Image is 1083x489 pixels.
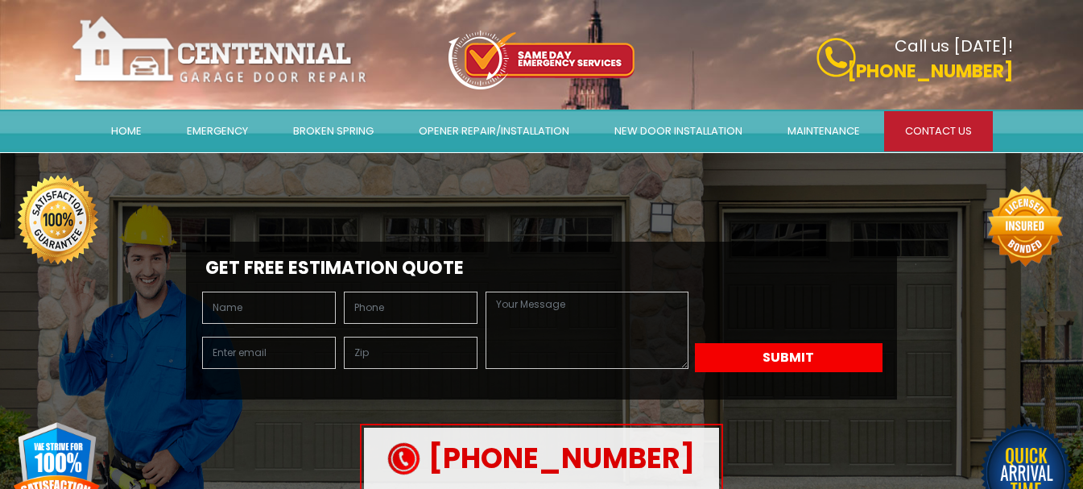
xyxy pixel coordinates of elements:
[884,111,993,151] a: Contact Us
[695,292,883,340] iframe: reCAPTCHA
[398,111,590,151] a: Opener Repair/Installation
[272,111,395,151] a: Broken Spring
[166,111,269,151] a: Emergency
[202,337,336,369] input: Enter email
[767,111,881,151] a: Maintenance
[90,111,163,151] a: Home
[695,343,883,372] button: Submit
[384,438,424,479] img: call.png
[194,258,890,279] h2: Get Free Estimation Quote
[715,38,1013,85] a: Call us [DATE]! [PHONE_NUMBER]
[344,337,477,369] input: Zip
[448,31,635,89] img: icon-top.png
[715,58,1013,85] p: [PHONE_NUMBER]
[895,35,1013,57] b: Call us [DATE]!
[344,292,477,324] input: Phone
[593,111,763,151] a: New door installation
[202,292,336,324] input: Name
[71,15,369,85] img: Centennial.png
